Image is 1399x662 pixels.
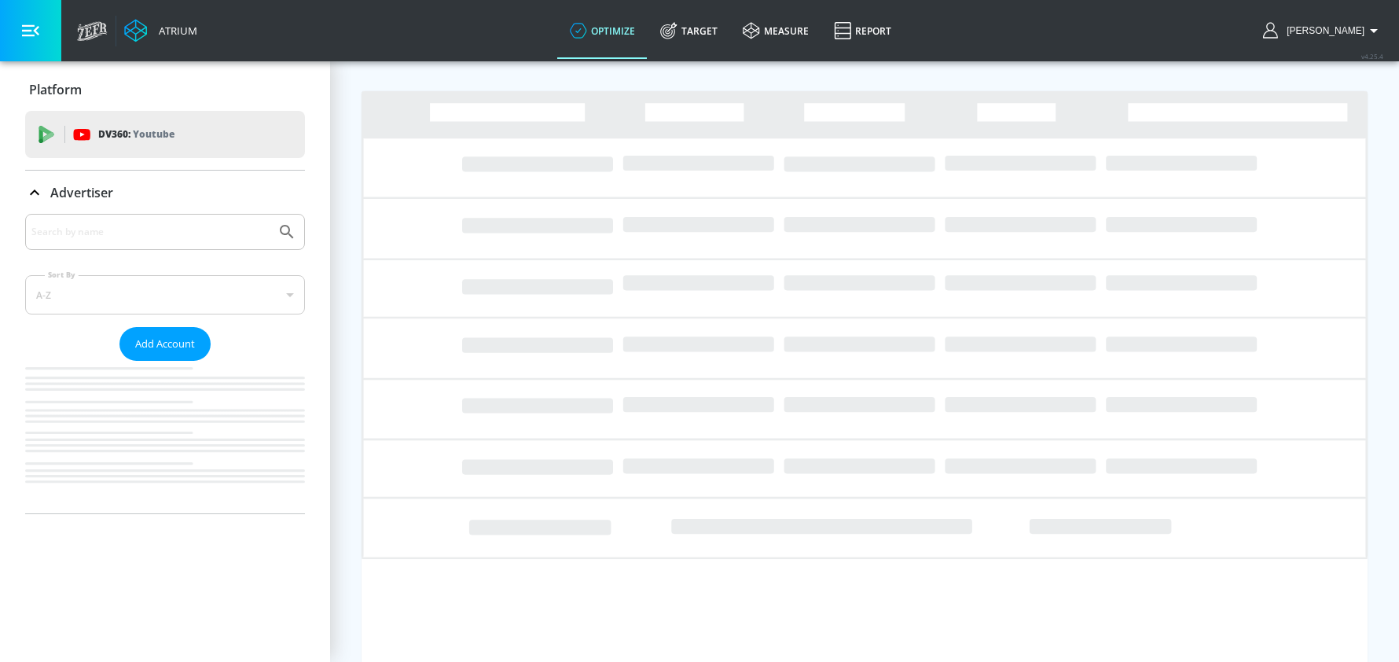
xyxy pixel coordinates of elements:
span: v 4.25.4 [1361,52,1383,61]
div: DV360: Youtube [25,111,305,158]
nav: list of Advertiser [25,361,305,513]
div: Platform [25,68,305,112]
a: optimize [557,2,648,59]
p: Youtube [133,126,174,142]
button: [PERSON_NAME] [1263,21,1383,40]
a: Atrium [124,19,197,42]
div: Atrium [152,24,197,38]
p: Advertiser [50,184,113,201]
a: Target [648,2,730,59]
a: Report [821,2,904,59]
p: DV360: [98,126,174,143]
div: Advertiser [25,214,305,513]
span: login as: sharon.kwong@zefr.com [1280,25,1364,36]
input: Search by name [31,222,270,242]
p: Platform [29,81,82,98]
div: Advertiser [25,171,305,215]
button: Add Account [119,327,211,361]
a: measure [730,2,821,59]
span: Add Account [135,335,195,353]
label: Sort By [45,270,79,280]
div: A-Z [25,275,305,314]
